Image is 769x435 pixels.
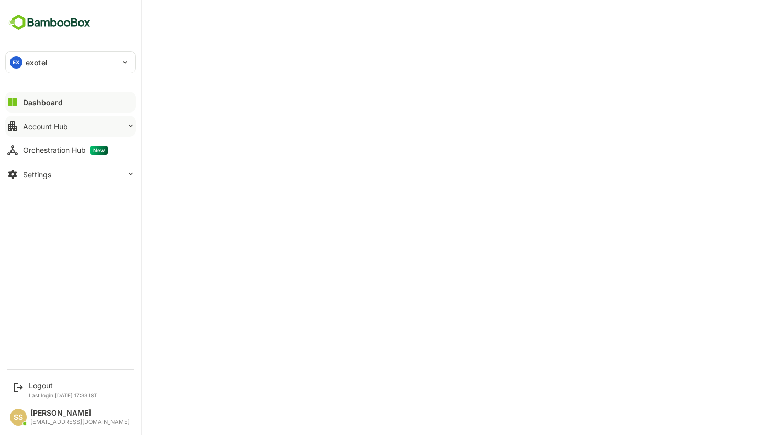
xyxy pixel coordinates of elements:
[10,409,27,426] div: SS
[26,57,48,68] p: exotel
[23,98,63,107] div: Dashboard
[5,13,94,32] img: BambooboxFullLogoMark.5f36c76dfaba33ec1ec1367b70bb1252.svg
[23,170,51,179] div: Settings
[23,146,108,155] div: Orchestration Hub
[5,140,136,161] button: Orchestration HubNew
[5,92,136,113] button: Dashboard
[29,381,97,390] div: Logout
[5,164,136,185] button: Settings
[10,56,22,69] div: EX
[23,122,68,131] div: Account Hub
[30,419,130,426] div: [EMAIL_ADDRESS][DOMAIN_NAME]
[90,146,108,155] span: New
[6,52,135,73] div: EXexotel
[29,392,97,398] p: Last login: [DATE] 17:33 IST
[30,409,130,418] div: [PERSON_NAME]
[5,116,136,137] button: Account Hub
